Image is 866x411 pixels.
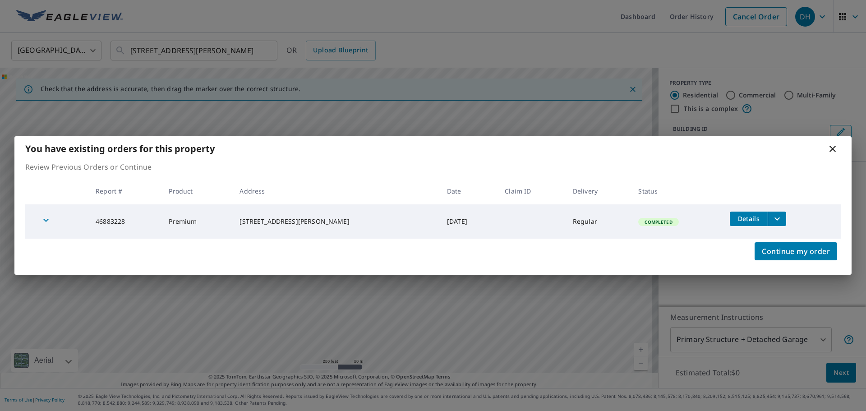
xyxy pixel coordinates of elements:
[232,178,440,204] th: Address
[88,178,161,204] th: Report #
[730,212,768,226] button: detailsBtn-46883228
[25,143,215,155] b: You have existing orders for this property
[161,178,232,204] th: Product
[631,178,723,204] th: Status
[25,162,841,172] p: Review Previous Orders or Continue
[566,178,631,204] th: Delivery
[161,204,232,239] td: Premium
[440,204,497,239] td: [DATE]
[440,178,497,204] th: Date
[240,217,433,226] div: [STREET_ADDRESS][PERSON_NAME]
[639,219,677,225] span: Completed
[735,214,762,223] span: Details
[762,245,830,258] span: Continue my order
[497,178,566,204] th: Claim ID
[755,242,837,260] button: Continue my order
[768,212,786,226] button: filesDropdownBtn-46883228
[566,204,631,239] td: Regular
[88,204,161,239] td: 46883228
